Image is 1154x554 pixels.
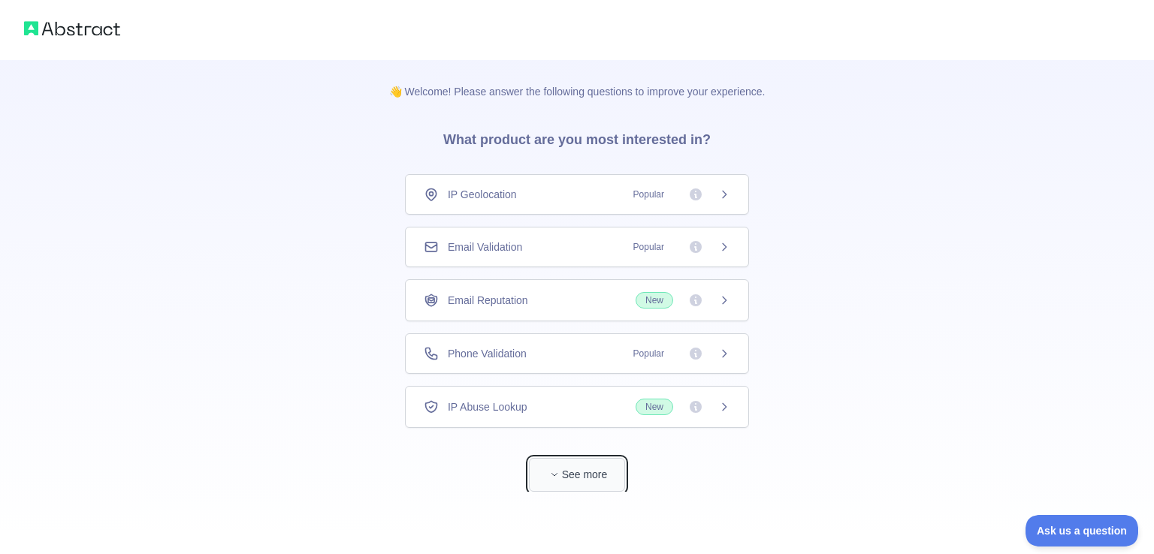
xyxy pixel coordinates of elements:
[419,99,735,174] h3: What product are you most interested in?
[636,292,673,309] span: New
[624,187,673,202] span: Popular
[365,60,790,99] p: 👋 Welcome! Please answer the following questions to improve your experience.
[624,346,673,361] span: Popular
[636,399,673,415] span: New
[448,399,527,414] span: IP Abuse Lookup
[24,18,120,39] img: Abstract logo
[448,293,528,308] span: Email Reputation
[624,239,673,254] span: Popular
[529,458,625,492] button: See more
[448,239,522,254] span: Email Validation
[1026,515,1139,546] iframe: Toggle Customer Support
[448,187,517,202] span: IP Geolocation
[448,346,527,361] span: Phone Validation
